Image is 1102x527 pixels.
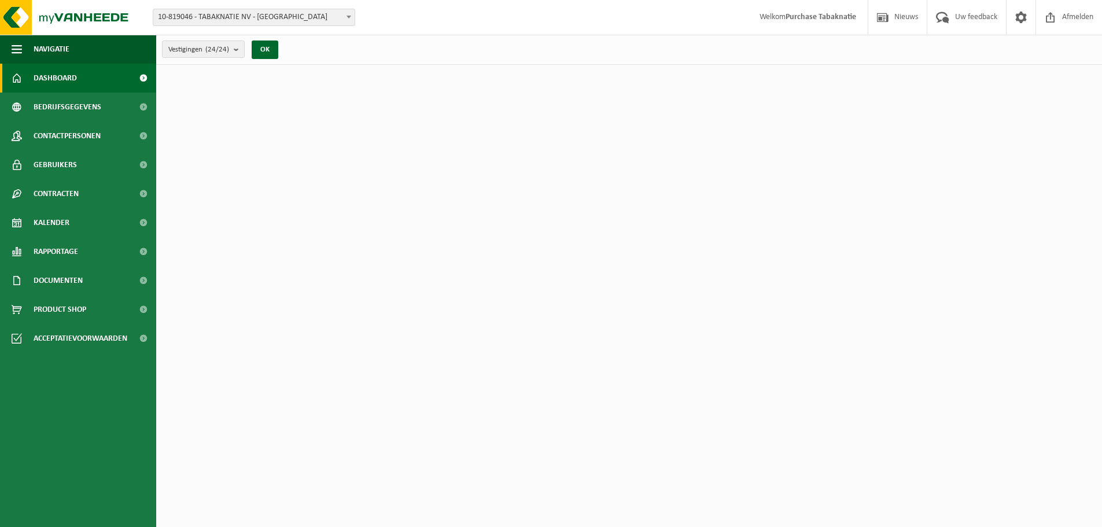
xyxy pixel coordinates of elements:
count: (24/24) [205,46,229,53]
span: Bedrijfsgegevens [34,93,101,121]
button: OK [252,40,278,59]
span: Vestigingen [168,41,229,58]
span: Kalender [34,208,69,237]
span: Gebruikers [34,150,77,179]
strong: Purchase Tabaknatie [786,13,856,21]
button: Vestigingen(24/24) [162,40,245,58]
span: Rapportage [34,237,78,266]
span: Contracten [34,179,79,208]
span: Navigatie [34,35,69,64]
span: Product Shop [34,295,86,324]
span: 10-819046 - TABAKNATIE NV - ANTWERPEN [153,9,355,25]
span: Documenten [34,266,83,295]
span: Contactpersonen [34,121,101,150]
span: 10-819046 - TABAKNATIE NV - ANTWERPEN [153,9,355,26]
span: Acceptatievoorwaarden [34,324,127,353]
span: Dashboard [34,64,77,93]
